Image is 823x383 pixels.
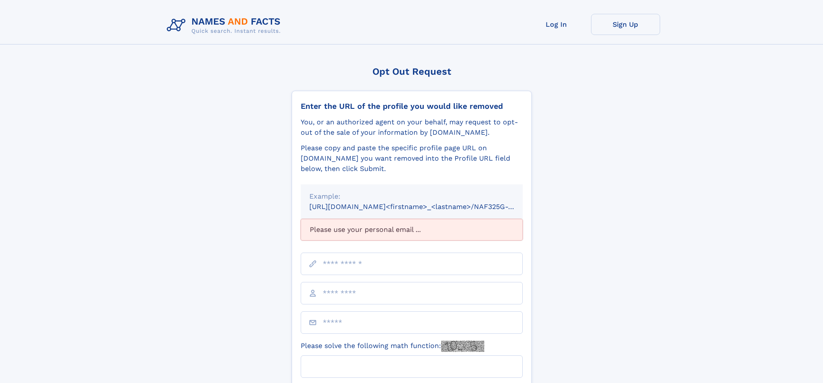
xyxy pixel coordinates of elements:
div: Please use your personal email ... [301,219,523,241]
div: Enter the URL of the profile you would like removed [301,101,523,111]
label: Please solve the following math function: [301,341,484,352]
div: Opt Out Request [292,66,532,77]
a: Log In [522,14,591,35]
img: Logo Names and Facts [163,14,288,37]
small: [URL][DOMAIN_NAME]<firstname>_<lastname>/NAF325G-xxxxxxxx [309,203,539,211]
div: You, or an authorized agent on your behalf, may request to opt-out of the sale of your informatio... [301,117,523,138]
div: Please copy and paste the specific profile page URL on [DOMAIN_NAME] you want removed into the Pr... [301,143,523,174]
a: Sign Up [591,14,660,35]
div: Example: [309,191,514,202]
